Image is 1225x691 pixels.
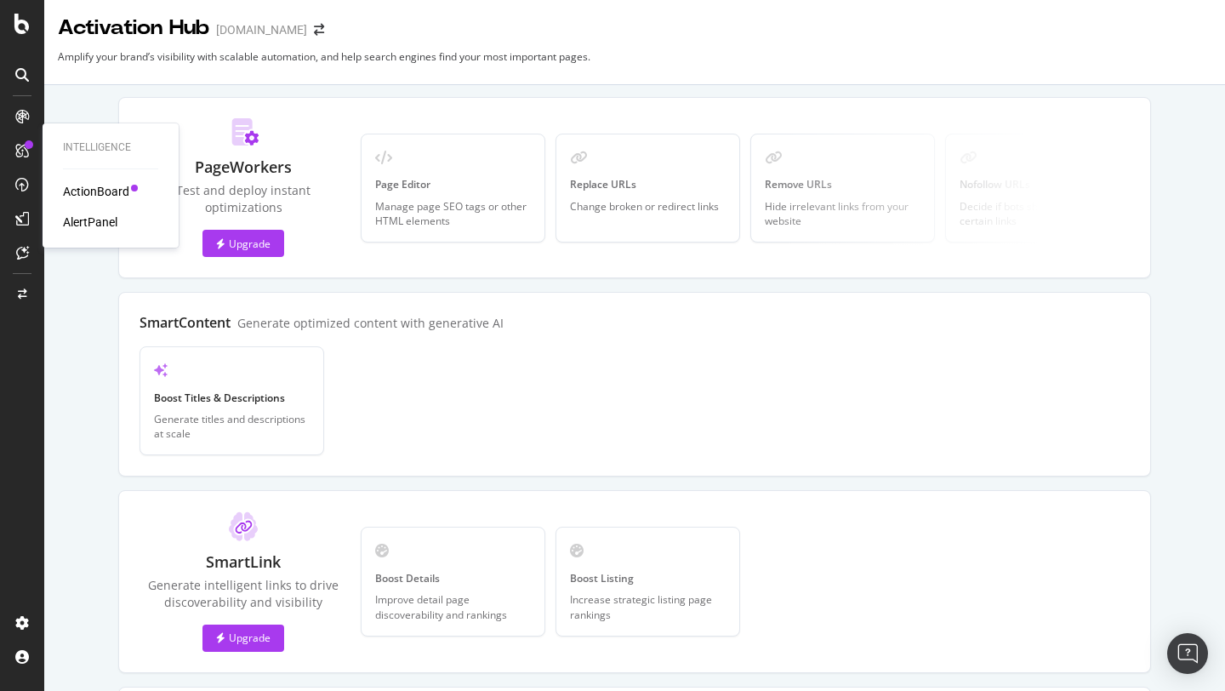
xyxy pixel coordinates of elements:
div: SmartContent [140,313,231,332]
div: Improve detail page discoverability and rankings [375,592,531,621]
div: Upgrade [216,631,271,645]
div: Generate optimized content with generative AI [237,315,504,331]
div: Boost Details [375,571,531,585]
div: Upgrade [216,237,271,251]
div: Generate titles and descriptions at scale [154,412,310,441]
div: Amplify your brand’s visibility with scalable automation, and help search engines find your most ... [58,49,590,77]
div: Activation Hub [58,14,209,43]
div: PageWorkers [195,157,292,179]
div: Generate intelligent links to drive discoverability and visibility [140,577,347,611]
div: Boost Listing [570,571,726,585]
div: [DOMAIN_NAME] [216,21,307,38]
div: Page Editor [375,177,531,191]
button: Upgrade [202,625,284,652]
div: Replace URLs [570,177,726,191]
a: Boost Titles & DescriptionsGenerate titles and descriptions at scale [140,346,324,455]
div: Open Intercom Messenger [1167,633,1208,674]
a: ActionBoard [63,183,129,200]
div: Increase strategic listing page rankings [570,592,726,621]
button: Upgrade [202,230,284,257]
a: AlertPanel [63,214,117,231]
div: Change broken or redirect links [570,199,726,214]
div: Test and deploy instant optimizations [140,182,347,216]
div: Boost Titles & Descriptions [154,391,310,405]
div: SmartLink [206,551,281,574]
div: arrow-right-arrow-left [314,24,324,36]
div: Intelligence [63,140,158,155]
img: ClT5ayua.svg [229,511,258,541]
div: Manage page SEO tags or other HTML elements [375,199,531,228]
img: Do_Km7dJ.svg [227,118,259,146]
